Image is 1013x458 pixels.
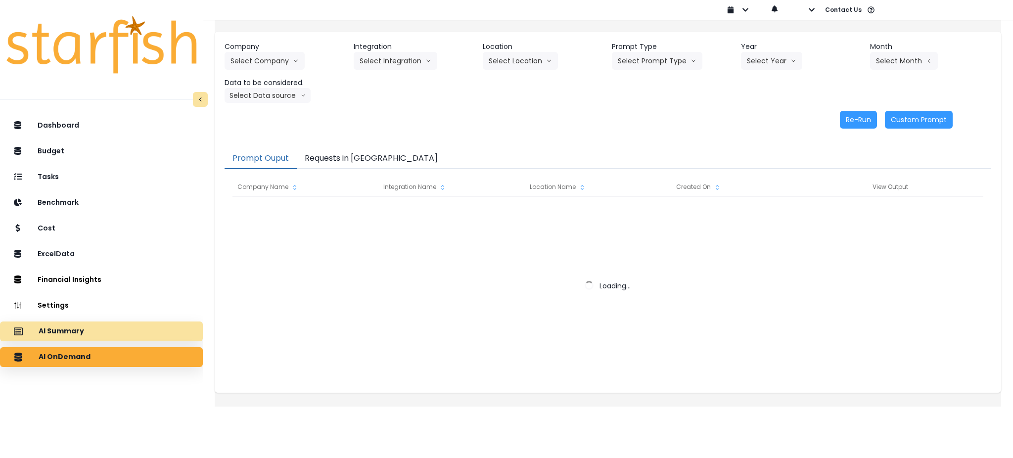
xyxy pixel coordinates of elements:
[599,281,631,291] span: Loading...
[225,78,346,88] header: Data to be considered.
[232,177,378,197] div: Company Name
[483,42,604,52] header: Location
[225,88,311,103] button: Select Data sourcearrow down line
[39,353,91,362] p: AI OnDemand
[301,91,306,100] svg: arrow down line
[38,121,79,130] p: Dashboard
[713,183,721,191] svg: sort
[425,56,431,66] svg: arrow down line
[225,148,297,169] button: Prompt Ouput
[225,42,346,52] header: Company
[612,42,733,52] header: Prompt Type
[870,42,991,52] header: Month
[578,183,586,191] svg: sort
[297,148,446,169] button: Requests in [GEOGRAPHIC_DATA]
[525,177,671,197] div: Location Name
[483,52,558,70] button: Select Locationarrow down line
[291,183,299,191] svg: sort
[741,42,862,52] header: Year
[39,327,84,336] p: AI Summary
[817,177,964,197] div: View Output
[840,111,877,129] button: Re-Run
[378,177,524,197] div: Integration Name
[38,224,55,232] p: Cost
[38,198,79,207] p: Benchmark
[926,56,932,66] svg: arrow left line
[293,56,299,66] svg: arrow down line
[354,42,475,52] header: Integration
[741,52,802,70] button: Select Yeararrow down line
[790,56,796,66] svg: arrow down line
[38,147,64,155] p: Budget
[225,52,305,70] button: Select Companyarrow down line
[439,183,447,191] svg: sort
[671,177,817,197] div: Created On
[38,173,59,181] p: Tasks
[885,111,953,129] button: Custom Prompt
[612,52,702,70] button: Select Prompt Typearrow down line
[354,52,437,70] button: Select Integrationarrow down line
[546,56,552,66] svg: arrow down line
[691,56,696,66] svg: arrow down line
[870,52,938,70] button: Select Montharrow left line
[38,250,75,258] p: ExcelData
